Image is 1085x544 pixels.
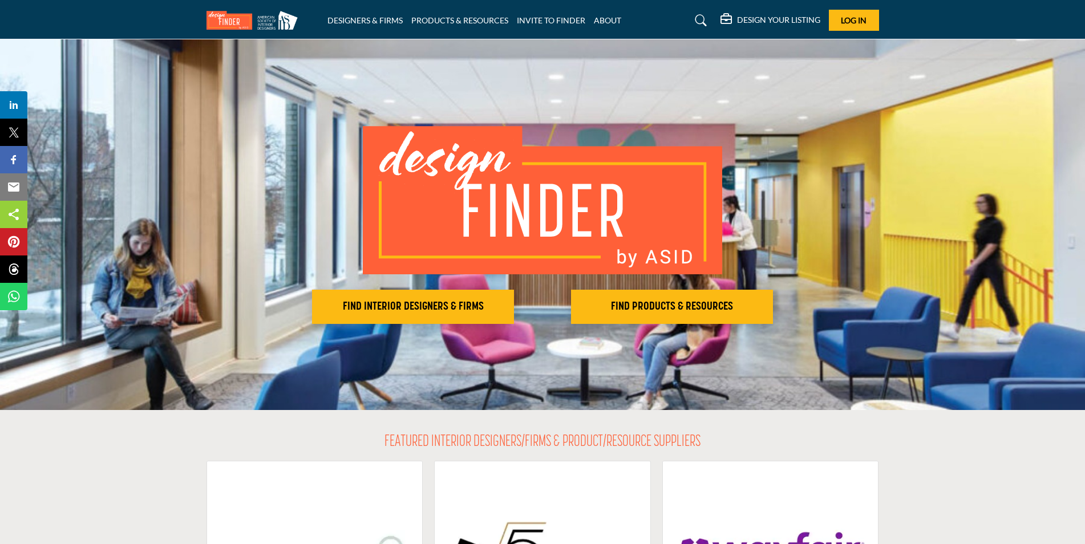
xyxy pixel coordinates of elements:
[312,290,514,324] button: FIND INTERIOR DESIGNERS & FIRMS
[384,433,701,452] h2: FEATURED INTERIOR DESIGNERS/FIRMS & PRODUCT/RESOURCE SUPPLIERS
[829,10,879,31] button: Log In
[207,11,303,30] img: Site Logo
[594,15,621,25] a: ABOUT
[574,300,770,314] h2: FIND PRODUCTS & RESOURCES
[363,126,722,274] img: image
[327,15,403,25] a: DESIGNERS & FIRMS
[571,290,773,324] button: FIND PRODUCTS & RESOURCES
[684,11,714,30] a: Search
[517,15,585,25] a: INVITE TO FINDER
[720,14,820,27] div: DESIGN YOUR LISTING
[315,300,511,314] h2: FIND INTERIOR DESIGNERS & FIRMS
[411,15,508,25] a: PRODUCTS & RESOURCES
[737,15,820,25] h5: DESIGN YOUR LISTING
[841,15,867,25] span: Log In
